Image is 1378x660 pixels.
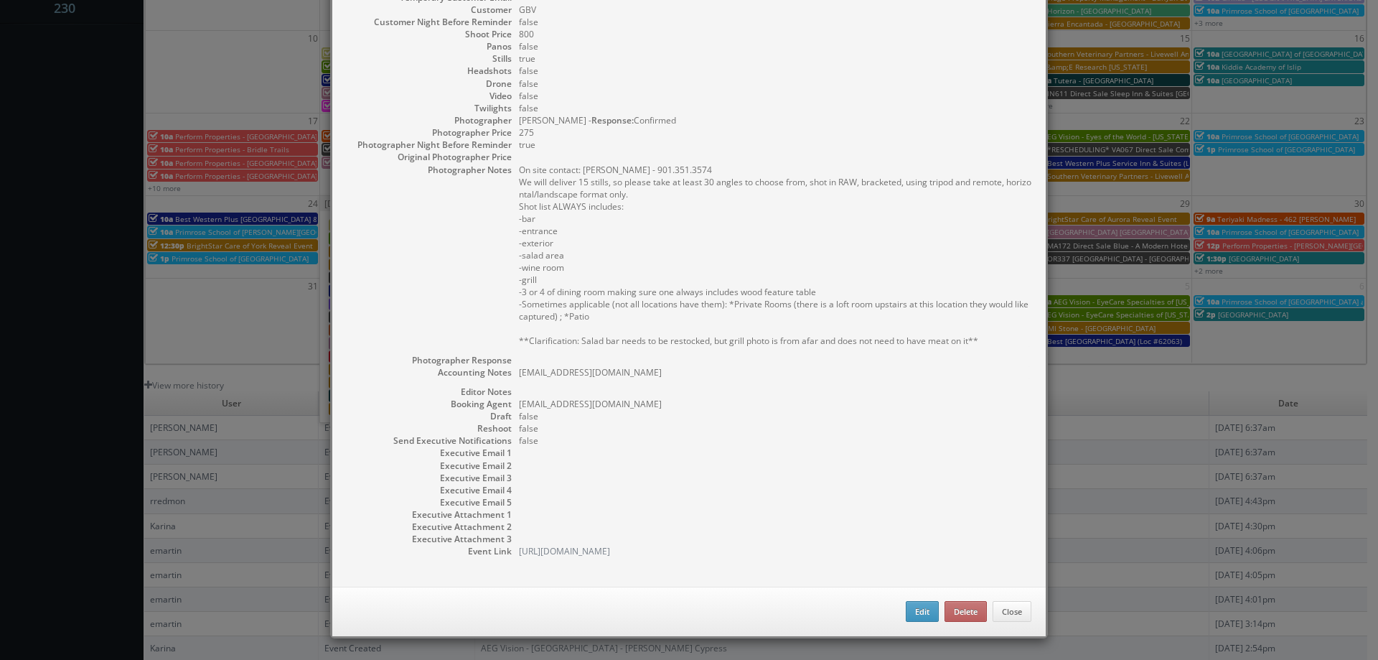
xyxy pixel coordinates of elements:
dt: Drone [347,78,512,90]
dt: Video [347,90,512,102]
dd: false [519,102,1031,114]
dt: Headshots [347,65,512,77]
dd: 800 [519,28,1031,40]
dd: [EMAIL_ADDRESS][DOMAIN_NAME] [519,398,1031,410]
pre: On site contact: [PERSON_NAME] - 901.351.3574 We will deliver 15 stills, so please take at least ... [519,164,1031,347]
dt: Executive Attachment 1 [347,508,512,521]
dd: GBV [519,4,1031,16]
dt: Photographer [347,114,512,126]
dd: false [519,434,1031,447]
dt: Executive Email 5 [347,496,512,508]
dt: Executive Attachment 3 [347,533,512,545]
dt: Photographer Response [347,354,512,366]
dd: true [519,52,1031,65]
dd: false [519,410,1031,422]
dt: Draft [347,410,512,422]
a: [URL][DOMAIN_NAME] [519,545,610,557]
dd: false [519,90,1031,102]
dt: Customer [347,4,512,16]
dt: Executive Email 3 [347,472,512,484]
dt: Stills [347,52,512,65]
dt: Panos [347,40,512,52]
dd: false [519,65,1031,77]
dt: Executive Email 2 [347,460,512,472]
dt: Original Photographer Price [347,151,512,163]
dt: Editor Notes [347,386,512,398]
dt: Photographer Night Before Reminder [347,139,512,151]
dd: 275 [519,126,1031,139]
dt: Photographer Price [347,126,512,139]
dt: Event Link [347,545,512,557]
dt: Executive Email 1 [347,447,512,459]
dt: Send Executive Notifications [347,434,512,447]
dd: [PERSON_NAME] - Confirmed [519,114,1031,126]
dd: false [519,16,1031,28]
pre: [EMAIL_ADDRESS][DOMAIN_NAME] [519,366,1031,378]
dt: Reshoot [347,422,512,434]
dt: Shoot Price [347,28,512,40]
dt: Executive Email 4 [347,484,512,496]
dd: true [519,139,1031,151]
dt: Booking Agent [347,398,512,410]
dt: Accounting Notes [347,366,512,378]
b: Response: [591,114,634,126]
dd: false [519,40,1031,52]
dt: Customer Night Before Reminder [347,16,512,28]
dd: false [519,422,1031,434]
button: Edit [906,601,939,623]
dt: Photographer Notes [347,164,512,176]
dd: false [519,78,1031,90]
dt: Executive Attachment 2 [347,521,512,533]
button: Close [993,601,1031,623]
button: Delete [945,601,987,623]
dt: Twilights [347,102,512,114]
